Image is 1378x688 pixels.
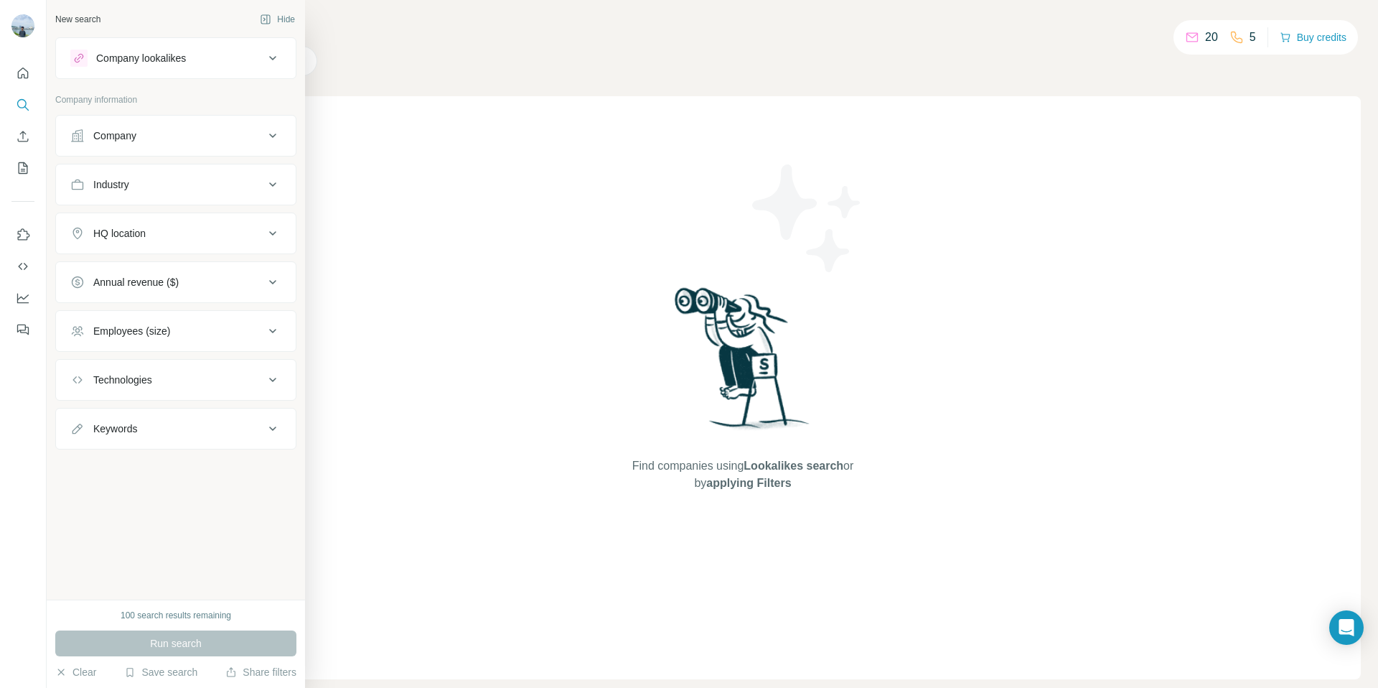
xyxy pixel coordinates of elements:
[1280,27,1346,47] button: Buy credits
[56,216,296,251] button: HQ location
[250,9,305,30] button: Hide
[11,60,34,86] button: Quick start
[124,665,197,679] button: Save search
[56,265,296,299] button: Annual revenue ($)
[11,222,34,248] button: Use Surfe on LinkedIn
[11,317,34,343] button: Feedback
[55,93,296,106] p: Company information
[56,363,296,397] button: Technologies
[225,665,296,679] button: Share filters
[11,124,34,149] button: Enrich CSV
[55,13,100,26] div: New search
[628,457,858,492] span: Find companies using or by
[11,14,34,37] img: Avatar
[93,177,129,192] div: Industry
[96,51,186,65] div: Company lookalikes
[121,609,231,622] div: 100 search results remaining
[56,314,296,348] button: Employees (size)
[1329,610,1364,645] div: Open Intercom Messenger
[125,17,1361,37] h4: Search
[11,155,34,181] button: My lists
[56,412,296,446] button: Keywords
[93,373,152,387] div: Technologies
[56,118,296,153] button: Company
[93,129,136,143] div: Company
[55,665,96,679] button: Clear
[93,275,179,289] div: Annual revenue ($)
[11,92,34,118] button: Search
[93,324,170,338] div: Employees (size)
[56,41,296,75] button: Company lookalikes
[1205,29,1218,46] p: 20
[706,477,791,489] span: applying Filters
[56,167,296,202] button: Industry
[668,284,817,444] img: Surfe Illustration - Woman searching with binoculars
[93,422,137,436] div: Keywords
[744,460,843,472] span: Lookalikes search
[1250,29,1256,46] p: 5
[11,254,34,279] button: Use Surfe API
[93,226,146,241] div: HQ location
[11,285,34,311] button: Dashboard
[743,154,872,283] img: Surfe Illustration - Stars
